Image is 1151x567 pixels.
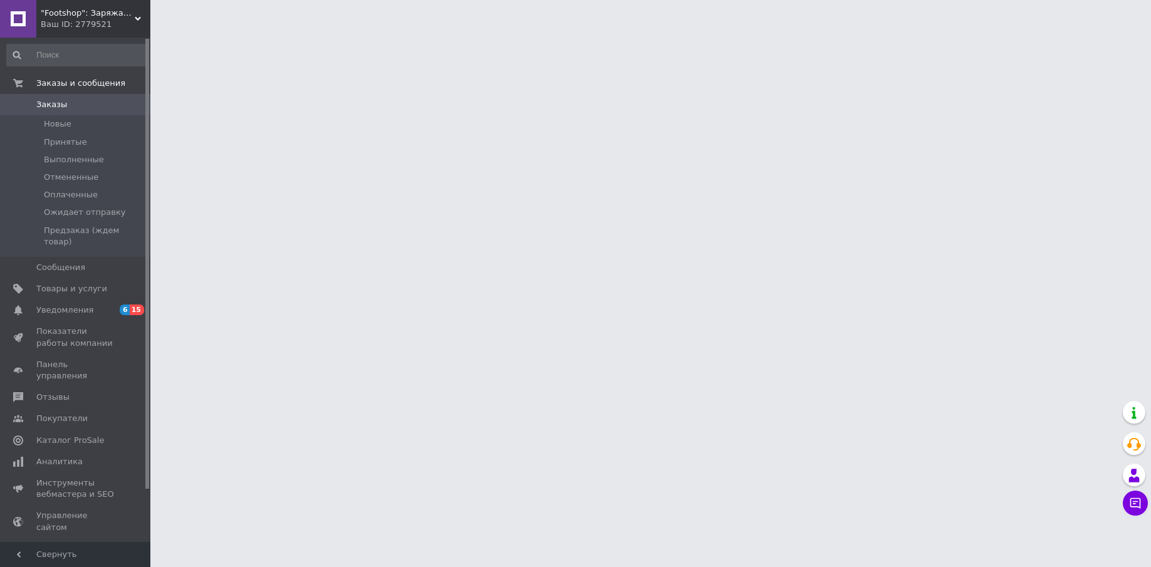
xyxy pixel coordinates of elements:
[36,392,70,403] span: Отзывы
[36,326,116,348] span: Показатели работы компании
[41,8,135,19] span: "Footshop": Заряжай себя энергией спорта!
[44,172,98,183] span: Отмененные
[44,154,104,165] span: Выполненные
[36,262,85,273] span: Сообщения
[130,304,144,315] span: 15
[36,477,116,500] span: Инструменты вебмастера и SEO
[1123,491,1148,516] button: Чат с покупателем
[41,19,150,30] div: Ваш ID: 2779521
[120,304,130,315] span: 6
[36,283,107,294] span: Товары и услуги
[36,99,67,110] span: Заказы
[44,225,147,247] span: Предзаказ (ждем товар)
[44,118,71,130] span: Новые
[36,413,88,424] span: Покупатели
[36,435,104,446] span: Каталог ProSale
[36,304,93,316] span: Уведомления
[36,510,116,533] span: Управление сайтом
[44,207,126,218] span: Ожидает отправку
[44,189,98,200] span: Оплаченные
[36,359,116,382] span: Панель управления
[44,137,87,148] span: Принятые
[6,44,148,66] input: Поиск
[36,78,125,89] span: Заказы и сообщения
[36,456,83,467] span: Аналитика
